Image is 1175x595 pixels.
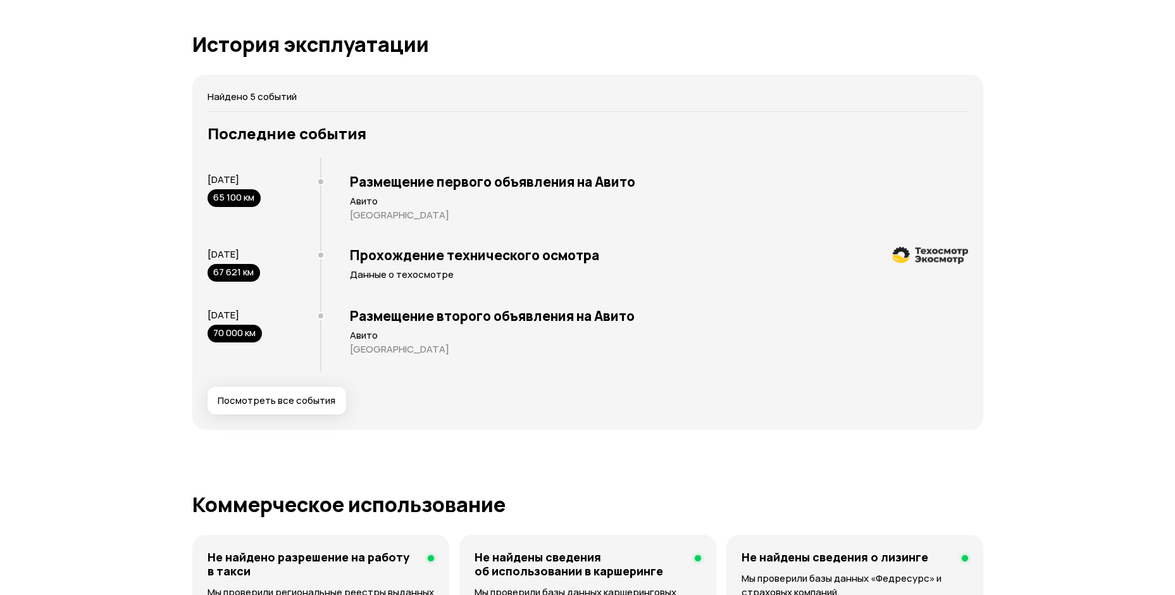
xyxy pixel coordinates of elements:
div: 67 621 км [208,264,260,282]
p: Авито [350,329,968,342]
p: Авито [350,195,968,208]
h3: Прохождение технического осмотра [350,247,968,263]
span: [DATE] [208,308,239,322]
span: [DATE] [208,247,239,261]
span: [DATE] [208,173,239,186]
div: 70 000 км [208,325,262,342]
p: Данные о техосмотре [350,268,968,281]
h4: Не найдены сведения об использовании в каршеринге [475,550,685,578]
p: [GEOGRAPHIC_DATA] [350,343,968,356]
h1: История эксплуатации [192,33,983,56]
h3: Размещение первого объявления на Авито [350,173,968,190]
button: Посмотреть все события [208,387,346,415]
p: Найдено 5 событий [208,90,968,104]
img: logo [892,247,968,264]
div: 65 100 км [208,189,261,207]
h1: Коммерческое использование [192,493,983,516]
h3: Последние события [208,125,968,142]
h4: Не найдены сведения о лизинге [742,550,928,564]
p: [GEOGRAPHIC_DATA] [350,209,968,222]
span: Посмотреть все события [218,394,335,407]
h3: Размещение второго объявления на Авито [350,308,968,324]
h4: Не найдено разрешение на работу в такси [208,550,418,578]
